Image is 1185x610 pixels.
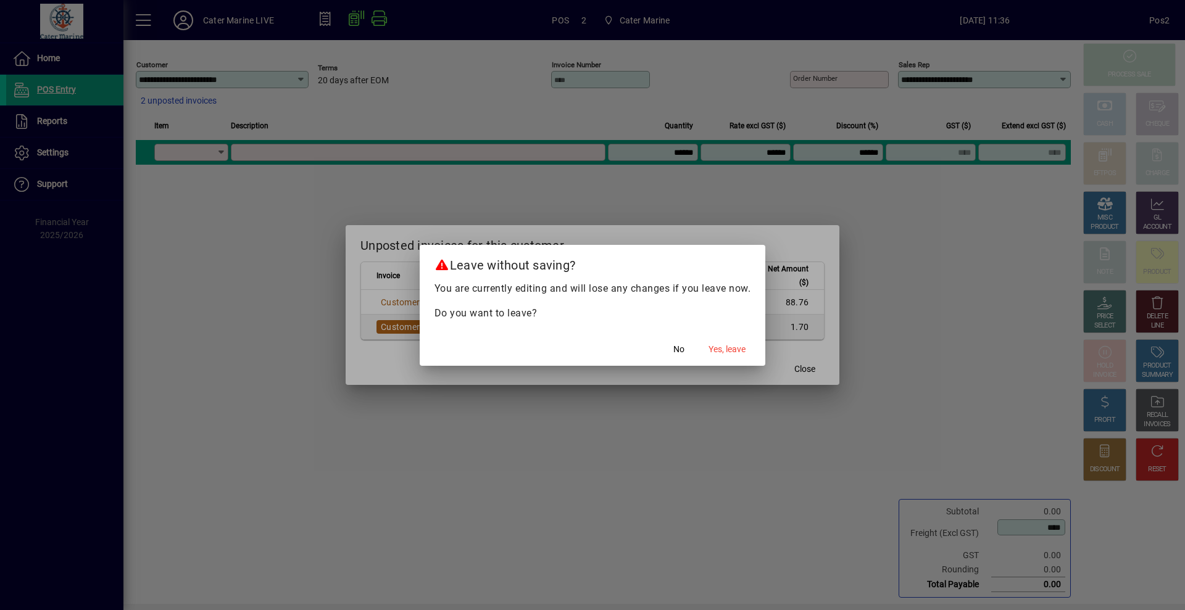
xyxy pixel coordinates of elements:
[434,281,751,296] p: You are currently editing and will lose any changes if you leave now.
[704,339,750,361] button: Yes, leave
[659,339,699,361] button: No
[420,245,766,281] h2: Leave without saving?
[673,343,684,356] span: No
[709,343,746,356] span: Yes, leave
[434,306,751,321] p: Do you want to leave?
